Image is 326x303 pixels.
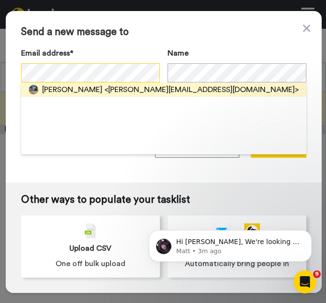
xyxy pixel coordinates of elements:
span: 9 [313,270,321,278]
span: Send a new message to [21,26,306,38]
label: Email address* [21,47,160,59]
span: <[PERSON_NAME][EMAIL_ADDRESS][DOMAIN_NAME]> [104,84,299,95]
span: Other ways to populate your tasklist [21,194,306,206]
span: Upload CSV [69,243,112,254]
img: 53324e2e-01c0-401a-8f25-379f6563f307.jpg [29,85,38,94]
img: csv-grey.png [85,223,96,239]
iframe: Intercom live chat [293,270,316,293]
iframe: Intercom notifications message [135,210,326,277]
span: [PERSON_NAME] [42,84,102,95]
span: Name [168,47,189,59]
span: One off bulk upload [56,258,125,269]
